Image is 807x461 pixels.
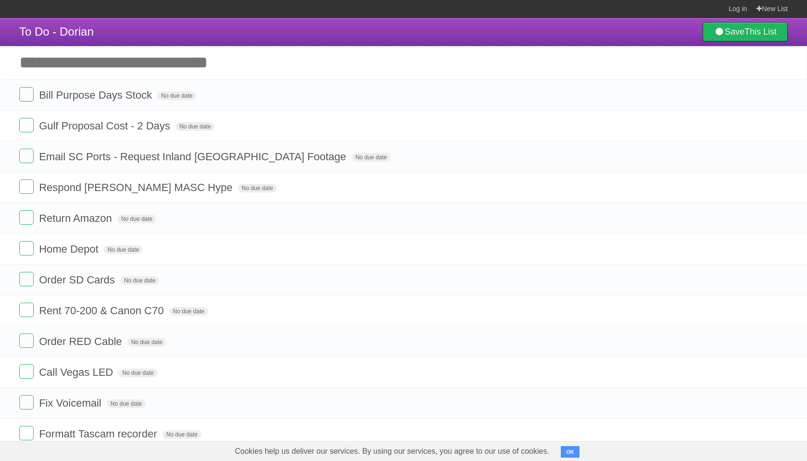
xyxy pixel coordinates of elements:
label: Done [19,395,34,410]
span: No due date [169,307,208,316]
span: No due date [176,122,214,131]
span: Order RED Cable [39,335,124,347]
span: Email SC Ports - Request Inland [GEOGRAPHIC_DATA] Footage [39,151,349,163]
span: No due date [127,338,166,346]
span: Gulf Proposal Cost - 2 Days [39,120,173,132]
b: This List [744,27,777,37]
span: Order SD Cards [39,274,117,286]
span: No due date [118,369,157,377]
span: Rent 70-200 & Canon C70 [39,305,166,317]
label: Done [19,272,34,286]
span: Formatt Tascam recorder [39,428,159,440]
span: Bill Purpose Days Stock [39,89,154,101]
label: Done [19,87,34,102]
button: OK [561,446,580,458]
label: Done [19,426,34,440]
span: Cookies help us deliver our services. By using our services, you agree to our use of cookies. [225,442,559,461]
span: No due date [107,399,146,408]
span: No due date [120,276,159,285]
span: Fix Voicemail [39,397,104,409]
label: Done [19,149,34,163]
span: No due date [352,153,391,162]
label: Done [19,118,34,132]
span: Respond [PERSON_NAME] MASC Hype [39,181,235,193]
span: To Do - Dorian [19,25,94,38]
label: Done [19,179,34,194]
span: No due date [238,184,277,192]
label: Done [19,241,34,256]
span: Call Vegas LED [39,366,115,378]
label: Done [19,303,34,317]
label: Done [19,364,34,379]
span: No due date [157,91,196,100]
label: Done [19,333,34,348]
span: No due date [117,215,156,223]
label: Done [19,210,34,225]
span: No due date [104,245,143,254]
span: Return Amazon [39,212,114,224]
span: No due date [163,430,202,439]
span: Home Depot [39,243,101,255]
a: SaveThis List [703,22,788,41]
